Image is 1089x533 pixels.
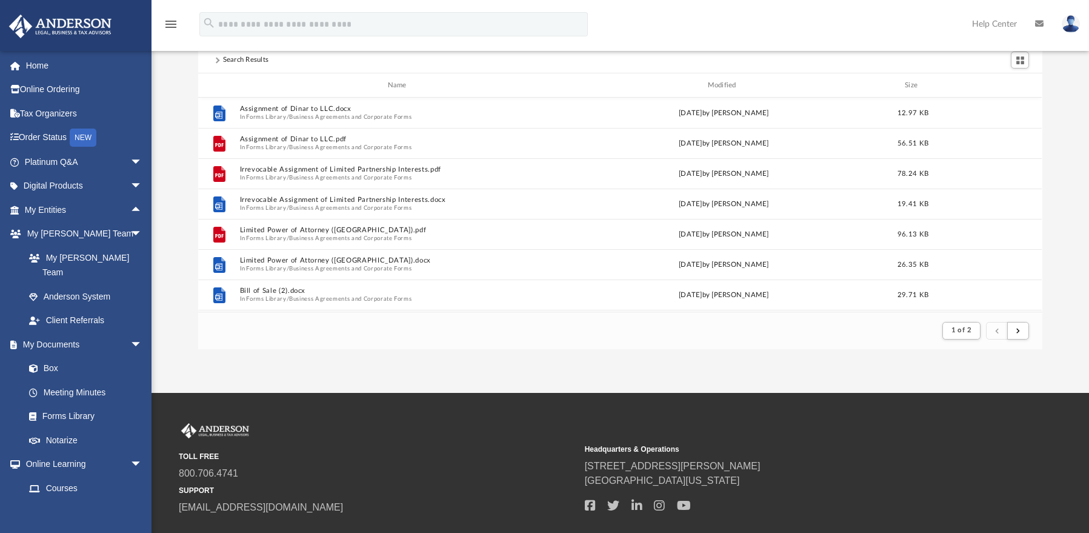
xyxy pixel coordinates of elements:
span: 19.41 KB [898,201,928,207]
div: Search Results [223,55,269,65]
img: Anderson Advisors Platinum Portal [5,15,115,38]
a: Client Referrals [17,309,155,333]
span: arrow_drop_up [130,198,155,223]
span: / [287,144,289,152]
span: In [240,265,559,273]
button: Forms Library [247,113,287,121]
div: Name [239,80,559,91]
a: 800.706.4741 [179,468,238,478]
span: / [287,295,289,303]
a: Box [17,357,148,381]
div: id [943,80,1028,91]
a: Online Learningarrow_drop_down [8,452,155,477]
button: Assignment of Dinar to LLC.pdf [240,136,559,144]
a: Platinum Q&Aarrow_drop_down [8,150,161,174]
div: [DATE] by [PERSON_NAME] [564,169,884,179]
div: Size [889,80,937,91]
a: menu [164,23,178,32]
button: Forms Library [247,295,287,303]
button: Limited Power of Attorney ([GEOGRAPHIC_DATA]).pdf [240,227,559,235]
span: arrow_drop_down [130,332,155,357]
button: Limited Power of Attorney ([GEOGRAPHIC_DATA]).docx [240,257,559,265]
a: My Documentsarrow_drop_down [8,332,155,357]
button: Forms Library [247,174,287,182]
button: Business Agreements and Corporate Forms [289,204,411,212]
div: Modified [564,80,884,91]
button: Irrevocable Assignment of Limited Partnership Interests.docx [240,196,559,204]
a: My [PERSON_NAME] Team [17,246,148,284]
span: In [240,235,559,243]
div: [DATE] by [PERSON_NAME] [564,138,884,149]
a: Online Ordering [8,78,161,102]
span: In [240,204,559,212]
span: 12.97 KB [898,110,928,116]
a: [STREET_ADDRESS][PERSON_NAME] [585,461,761,471]
span: arrow_drop_down [130,222,155,247]
a: Order StatusNEW [8,126,161,150]
button: Forms Library [247,204,287,212]
button: Bill of Sale (2).docx [240,287,559,295]
a: [GEOGRAPHIC_DATA][US_STATE] [585,475,740,486]
div: [DATE] by [PERSON_NAME] [564,229,884,240]
button: Forms Library [247,265,287,273]
button: Business Agreements and Corporate Forms [289,235,411,243]
span: 1 of 2 [951,327,971,334]
span: arrow_drop_down [130,150,155,175]
div: grid [198,98,1042,312]
a: Courses [17,476,155,500]
button: Switch to Grid View [1011,52,1029,69]
span: 78.24 KB [898,170,928,177]
a: Home [8,53,161,78]
a: My [PERSON_NAME] Teamarrow_drop_down [8,222,155,246]
span: 56.51 KB [898,140,928,147]
span: In [240,174,559,182]
a: [EMAIL_ADDRESS][DOMAIN_NAME] [179,502,343,512]
span: 29.71 KB [898,292,928,298]
div: id [204,80,234,91]
small: TOLL FREE [179,451,576,462]
div: [DATE] by [PERSON_NAME] [564,260,884,270]
a: Anderson System [17,284,155,309]
button: Business Agreements and Corporate Forms [289,144,411,152]
div: [DATE] by [PERSON_NAME] [564,290,884,301]
span: In [240,144,559,152]
button: 1 of 2 [942,322,981,339]
button: Assignment of Dinar to LLC.docx [240,106,559,113]
a: Tax Organizers [8,101,161,126]
small: Headquarters & Operations [585,444,982,455]
button: Forms Library [247,235,287,243]
button: Forms Library [247,144,287,152]
div: [DATE] by [PERSON_NAME] [564,199,884,210]
i: menu [164,17,178,32]
span: / [287,235,289,243]
a: Forms Library [17,404,148,429]
span: arrow_drop_down [130,174,155,199]
span: / [287,174,289,182]
button: Business Agreements and Corporate Forms [289,265,411,273]
div: [DATE] by [PERSON_NAME] [564,108,884,119]
a: My Entitiesarrow_drop_up [8,198,161,222]
span: In [240,295,559,303]
button: Business Agreements and Corporate Forms [289,295,411,303]
span: 96.13 KB [898,231,928,238]
span: / [287,113,289,121]
span: / [287,265,289,273]
i: search [202,16,216,30]
a: Notarize [17,428,155,452]
a: Digital Productsarrow_drop_down [8,174,161,198]
img: Anderson Advisors Platinum Portal [179,423,251,439]
a: Meeting Minutes [17,380,155,404]
button: Business Agreements and Corporate Forms [289,113,411,121]
img: User Pic [1062,15,1080,33]
div: NEW [70,129,96,147]
span: arrow_drop_down [130,452,155,477]
button: Business Agreements and Corporate Forms [289,174,411,182]
span: In [240,113,559,121]
button: Irrevocable Assignment of Limited Partnership Interests.pdf [240,166,559,174]
small: SUPPORT [179,485,576,496]
span: / [287,204,289,212]
span: 26.35 KB [898,261,928,268]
